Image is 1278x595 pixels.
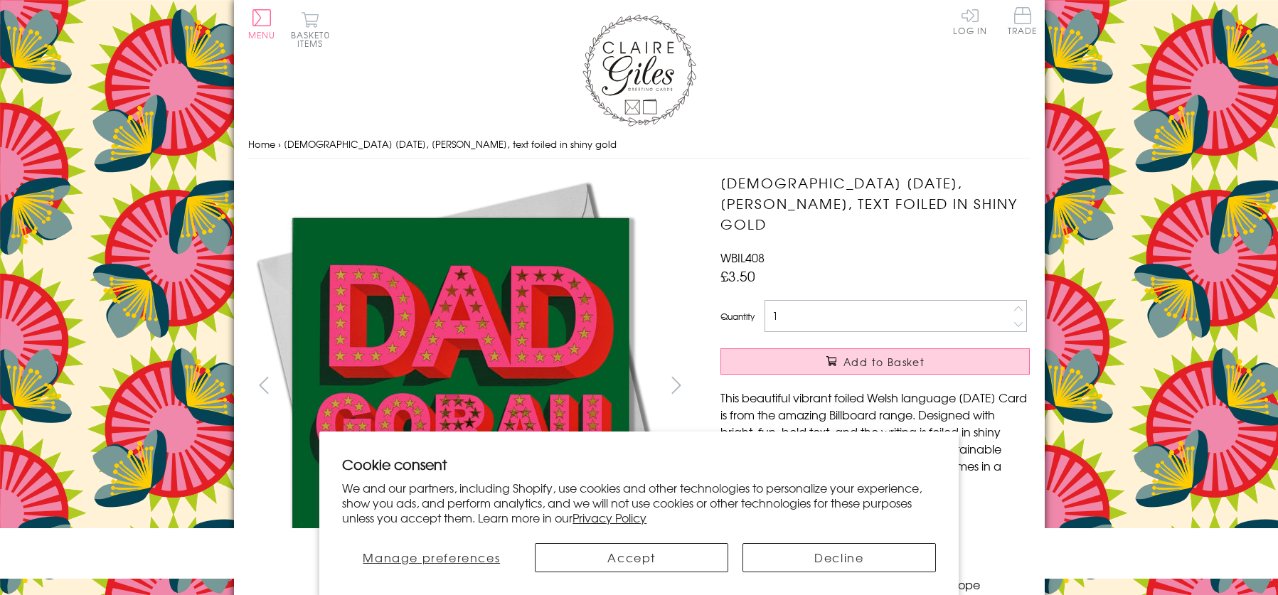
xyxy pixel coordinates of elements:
span: £3.50 [720,266,755,286]
p: This beautiful vibrant foiled Welsh language [DATE] Card is from the amazing Billboard range. Des... [720,389,1030,491]
h2: Cookie consent [342,454,936,474]
button: Decline [742,543,936,572]
span: Trade [1008,7,1038,35]
img: Claire Giles Greetings Cards [582,14,696,127]
span: 0 items [297,28,330,50]
nav: breadcrumbs [248,130,1031,159]
p: We and our partners, including Shopify, use cookies and other technologies to personalize your ex... [342,481,936,525]
h1: [DEMOGRAPHIC_DATA] [DATE], [PERSON_NAME], text foiled in shiny gold [720,173,1030,234]
a: Home [248,137,275,151]
span: [DEMOGRAPHIC_DATA] [DATE], [PERSON_NAME], text foiled in shiny gold [284,137,617,151]
span: Menu [248,28,276,41]
span: Manage preferences [363,549,500,566]
button: Add to Basket [720,348,1030,375]
button: next [660,369,692,401]
button: Menu [248,9,276,39]
a: Trade [1008,7,1038,38]
span: › [278,137,281,151]
a: Privacy Policy [573,509,646,526]
span: Add to Basket [843,355,925,369]
button: Accept [535,543,728,572]
button: prev [248,369,280,401]
button: Basket0 items [291,11,330,48]
button: Manage preferences [342,543,521,572]
a: Log In [953,7,987,35]
label: Quantity [720,310,755,323]
span: WBIL408 [720,249,765,266]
